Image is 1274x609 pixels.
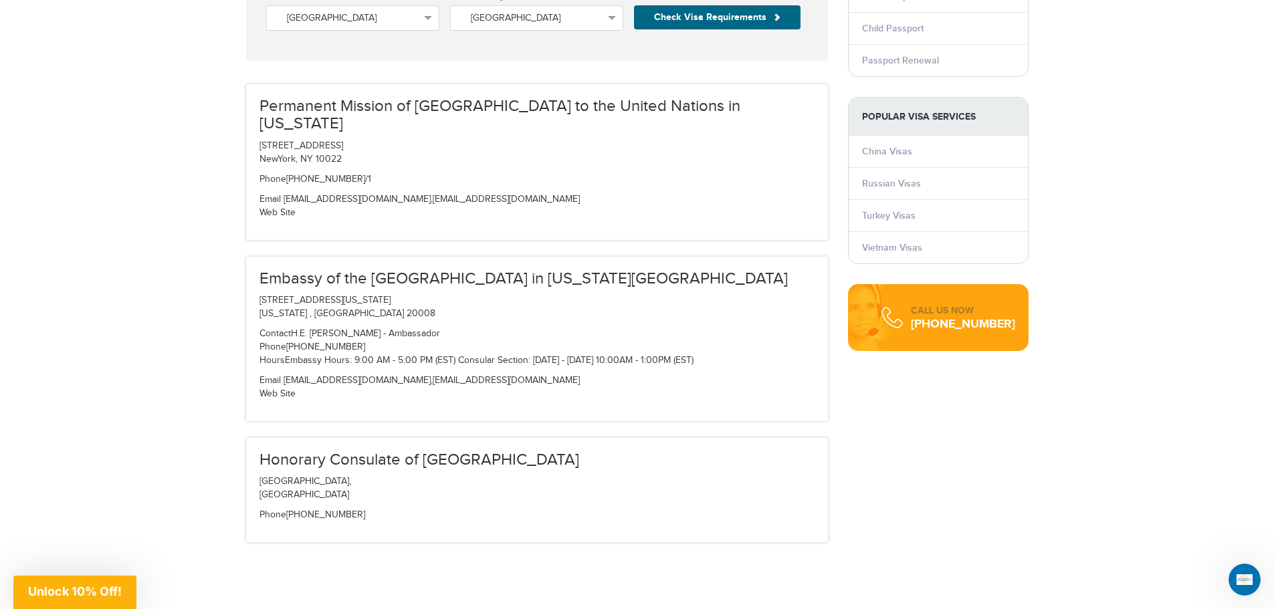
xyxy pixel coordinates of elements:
[259,328,291,339] span: Contact
[259,355,285,366] span: Hours
[266,5,439,31] button: [GEOGRAPHIC_DATA]
[862,210,916,221] a: Turkey Visas
[28,584,122,598] span: Unlock 10% Off!
[862,23,924,34] a: Child Passport
[259,475,815,502] p: [GEOGRAPHIC_DATA], [GEOGRAPHIC_DATA]
[259,328,815,368] p: H.E. [PERSON_NAME] - Ambassador [PHONE_NUMBER] Embassy Hours: 9:00 AM - 5:00 PM (EST) Consular Se...
[259,270,815,287] h3: Embassy of the [GEOGRAPHIC_DATA] in [US_STATE][GEOGRAPHIC_DATA]
[911,304,1015,318] div: CALL US NOW
[911,318,1015,331] div: [PHONE_NUMBER]
[259,375,281,386] span: Email
[287,11,419,25] span: [GEOGRAPHIC_DATA]
[259,451,815,469] h3: Honorary Consulate of [GEOGRAPHIC_DATA]
[450,5,623,31] button: [GEOGRAPHIC_DATA]
[259,388,296,399] a: Web Site
[259,174,286,185] span: Phone
[259,173,815,187] p: [PHONE_NUMBER]/1
[471,11,603,25] span: [GEOGRAPHIC_DATA]
[259,140,815,166] p: [STREET_ADDRESS] NewYork, NY 10022
[284,375,580,386] a: [EMAIL_ADDRESS][DOMAIN_NAME],[EMAIL_ADDRESS][DOMAIN_NAME]
[1229,564,1261,596] iframe: Intercom live chat
[634,5,801,29] button: Check Visa Requirements
[862,178,921,189] a: Russian Visas
[259,194,281,205] span: Email
[862,55,939,66] a: Passport Renewal
[259,294,815,321] p: [STREET_ADDRESS][US_STATE] [US_STATE] , [GEOGRAPHIC_DATA] 20008
[259,342,286,352] span: Phone
[259,207,296,218] a: Web Site
[849,98,1028,136] strong: Popular Visa Services
[862,242,922,253] a: Vietnam Visas
[259,98,815,133] h3: Permanent Mission of [GEOGRAPHIC_DATA] to the United Nations in [US_STATE]
[259,509,815,522] p: [PHONE_NUMBER]
[284,194,580,205] a: [EMAIL_ADDRESS][DOMAIN_NAME],[EMAIL_ADDRESS][DOMAIN_NAME]
[862,146,912,157] a: China Visas
[13,576,136,609] div: Unlock 10% Off!
[259,509,286,520] span: Phone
